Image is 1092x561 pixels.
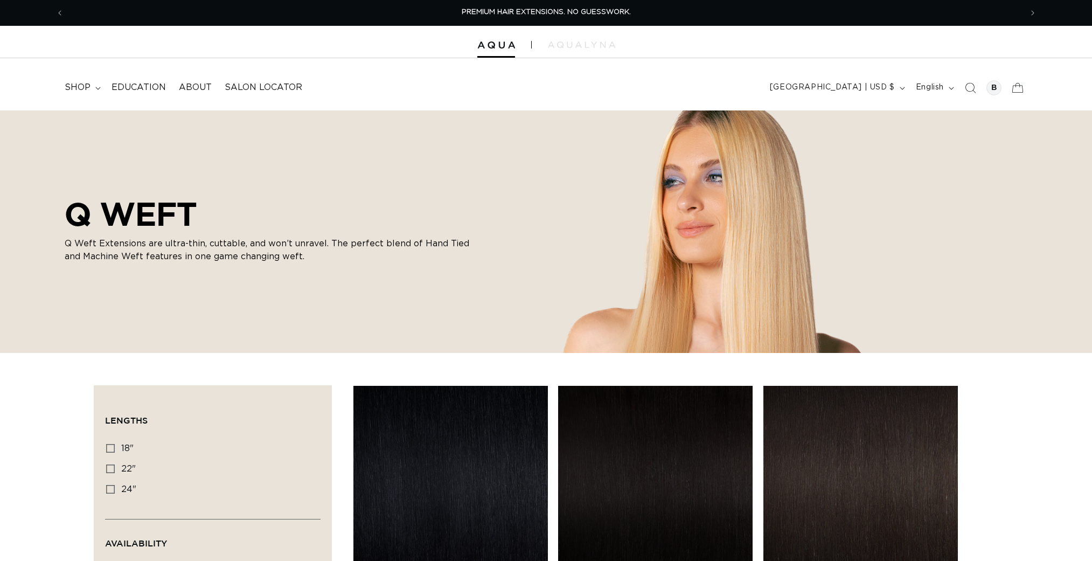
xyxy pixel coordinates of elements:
span: 24" [121,485,136,494]
span: 18" [121,444,134,453]
p: Q Weft Extensions are ultra-thin, cuttable, and won’t unravel. The perfect blend of Hand Tied and... [65,237,474,263]
summary: Availability (0 selected) [105,520,321,558]
img: Aqua Hair Extensions [477,41,515,49]
summary: Lengths (0 selected) [105,397,321,435]
span: Availability [105,538,167,548]
button: Next announcement [1021,3,1045,23]
a: Salon Locator [218,75,309,100]
span: Education [112,82,166,93]
a: Education [105,75,172,100]
span: [GEOGRAPHIC_DATA] | USD $ [770,82,895,93]
span: PREMIUM HAIR EXTENSIONS. NO GUESSWORK. [462,9,631,16]
span: About [179,82,212,93]
button: English [909,78,958,98]
span: English [916,82,944,93]
button: Previous announcement [48,3,72,23]
img: aqualyna.com [548,41,615,48]
h2: Q WEFT [65,195,474,233]
summary: Search [958,76,982,100]
span: 22" [121,465,136,473]
span: shop [65,82,91,93]
button: [GEOGRAPHIC_DATA] | USD $ [763,78,909,98]
a: About [172,75,218,100]
summary: shop [58,75,105,100]
span: Salon Locator [225,82,302,93]
span: Lengths [105,415,148,425]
